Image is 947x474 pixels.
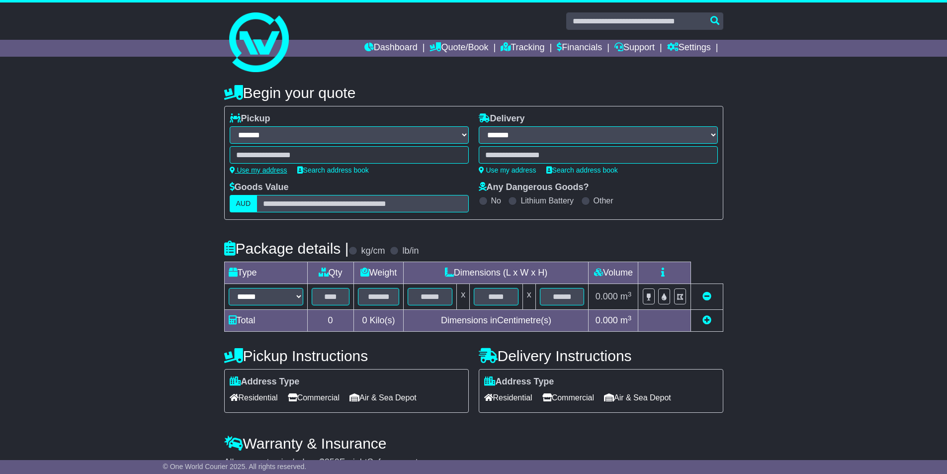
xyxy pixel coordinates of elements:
td: Type [224,262,307,284]
label: lb/in [402,246,419,257]
span: 250 [325,457,340,467]
a: Add new item [702,315,711,325]
span: © One World Courier 2025. All rights reserved. [163,463,307,471]
span: 0 [362,315,367,325]
label: Pickup [230,113,270,124]
h4: Delivery Instructions [479,348,723,364]
a: Dashboard [364,40,418,57]
span: 0.000 [596,315,618,325]
span: Residential [484,390,532,405]
label: AUD [230,195,258,212]
span: Commercial [288,390,340,405]
td: x [522,284,535,310]
span: Air & Sea Depot [349,390,417,405]
a: Search address book [297,166,369,174]
a: Support [614,40,655,57]
h4: Package details | [224,240,349,257]
td: Total [224,310,307,332]
td: 0 [307,310,353,332]
a: Use my address [479,166,536,174]
a: Settings [667,40,711,57]
span: m [620,315,632,325]
label: Other [594,196,613,205]
label: kg/cm [361,246,385,257]
a: Tracking [501,40,544,57]
span: Air & Sea Depot [604,390,671,405]
td: Volume [589,262,638,284]
sup: 3 [628,314,632,322]
td: x [457,284,470,310]
a: Quote/Book [430,40,488,57]
td: Kilo(s) [353,310,404,332]
a: Search address book [546,166,618,174]
label: Goods Value [230,182,289,193]
label: No [491,196,501,205]
h4: Pickup Instructions [224,348,469,364]
h4: Begin your quote [224,85,723,101]
a: Use my address [230,166,287,174]
span: Residential [230,390,278,405]
label: Any Dangerous Goods? [479,182,589,193]
label: Delivery [479,113,525,124]
label: Address Type [230,377,300,387]
span: Commercial [542,390,594,405]
td: Weight [353,262,404,284]
label: Address Type [484,377,554,387]
sup: 3 [628,290,632,298]
h4: Warranty & Insurance [224,435,723,452]
td: Dimensions in Centimetre(s) [404,310,589,332]
a: Financials [557,40,602,57]
div: All our quotes include a $ FreightSafe warranty. [224,457,723,468]
td: Qty [307,262,353,284]
span: 0.000 [596,291,618,301]
label: Lithium Battery [520,196,574,205]
a: Remove this item [702,291,711,301]
td: Dimensions (L x W x H) [404,262,589,284]
span: m [620,291,632,301]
